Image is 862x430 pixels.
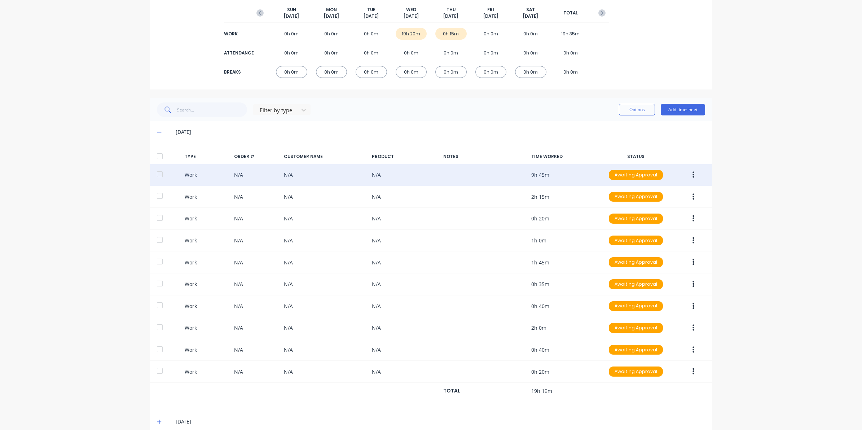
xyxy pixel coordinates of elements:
[555,28,586,40] div: 19h 35m
[287,6,296,13] span: SUN
[515,28,546,40] div: 0h 0m
[367,6,375,13] span: TUE
[396,66,427,78] div: 0h 0m
[443,153,525,160] div: NOTES
[234,153,278,160] div: ORDER #
[396,28,427,40] div: 19h 20m
[523,13,538,19] span: [DATE]
[609,214,663,224] div: Awaiting Approval
[177,102,247,117] input: Search...
[435,28,467,40] div: 0h 15m
[443,13,458,19] span: [DATE]
[563,10,578,16] span: TOTAL
[487,6,494,13] span: FRI
[435,66,467,78] div: 0h 0m
[435,47,467,59] div: 0h 0m
[224,69,253,75] div: BREAKS
[515,47,546,59] div: 0h 0m
[224,31,253,37] div: WORK
[609,367,663,377] div: Awaiting Approval
[609,192,663,202] div: Awaiting Approval
[515,66,546,78] div: 0h 0m
[276,28,307,40] div: 0h 0m
[609,257,663,267] div: Awaiting Approval
[185,153,229,160] div: TYPE
[316,66,347,78] div: 0h 0m
[609,345,663,355] div: Awaiting Approval
[603,153,669,160] div: STATUS
[406,6,416,13] span: WED
[356,28,387,40] div: 0h 0m
[619,104,655,115] button: Options
[224,50,253,56] div: ATTENDANCE
[364,13,379,19] span: [DATE]
[609,170,663,180] div: Awaiting Approval
[316,28,347,40] div: 0h 0m
[531,153,597,160] div: TIME WORKED
[609,301,663,311] div: Awaiting Approval
[324,13,339,19] span: [DATE]
[447,6,456,13] span: THU
[555,47,586,59] div: 0h 0m
[609,279,663,289] div: Awaiting Approval
[475,66,507,78] div: 0h 0m
[609,236,663,246] div: Awaiting Approval
[526,6,535,13] span: SAT
[483,13,498,19] span: [DATE]
[404,13,419,19] span: [DATE]
[609,323,663,333] div: Awaiting Approval
[284,153,366,160] div: CUSTOMER NAME
[176,418,705,426] div: [DATE]
[372,153,437,160] div: PRODUCT
[276,47,307,59] div: 0h 0m
[316,47,347,59] div: 0h 0m
[356,66,387,78] div: 0h 0m
[284,13,299,19] span: [DATE]
[356,47,387,59] div: 0h 0m
[176,128,705,136] div: [DATE]
[396,47,427,59] div: 0h 0m
[661,104,705,115] button: Add timesheet
[475,28,507,40] div: 0h 0m
[555,66,586,78] div: 0h 0m
[475,47,507,59] div: 0h 0m
[326,6,337,13] span: MON
[276,66,307,78] div: 0h 0m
